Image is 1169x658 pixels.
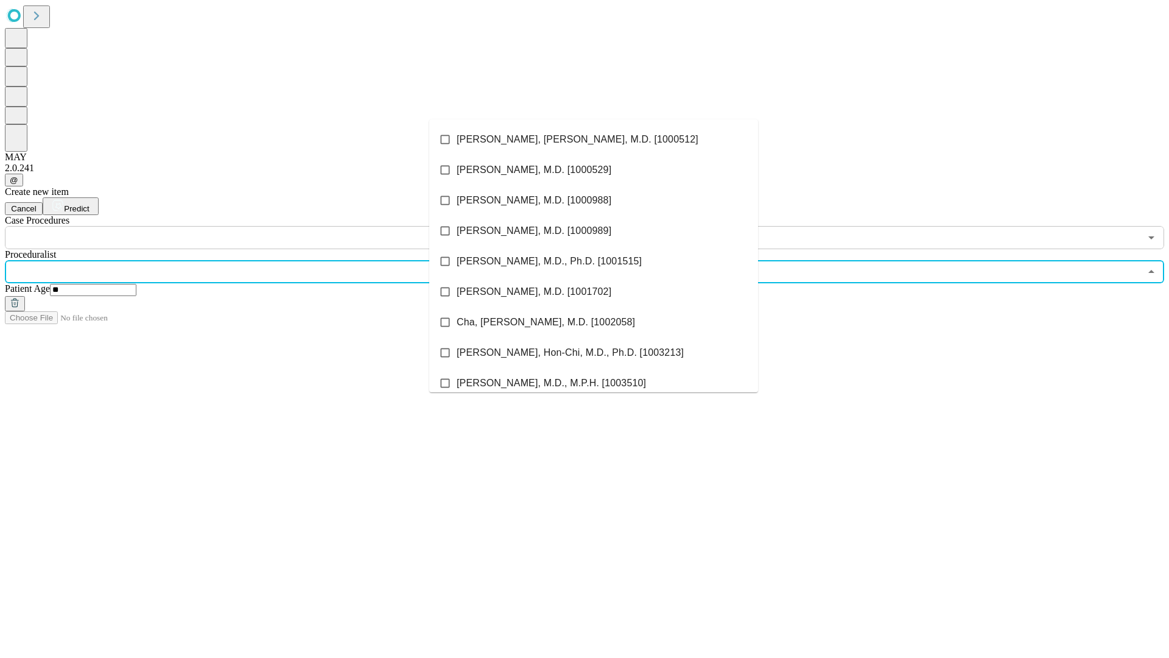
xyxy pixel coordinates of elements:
[10,175,18,185] span: @
[5,174,23,186] button: @
[64,204,89,213] span: Predict
[1143,229,1160,246] button: Open
[5,152,1164,163] div: MAY
[11,204,37,213] span: Cancel
[457,224,611,238] span: [PERSON_NAME], M.D. [1000989]
[5,186,69,197] span: Create new item
[457,345,684,360] span: [PERSON_NAME], Hon-Chi, M.D., Ph.D. [1003213]
[457,315,635,330] span: Cha, [PERSON_NAME], M.D. [1002058]
[5,215,69,225] span: Scheduled Procedure
[457,285,611,299] span: [PERSON_NAME], M.D. [1001702]
[457,163,611,177] span: [PERSON_NAME], M.D. [1000529]
[457,132,698,147] span: [PERSON_NAME], [PERSON_NAME], M.D. [1000512]
[5,163,1164,174] div: 2.0.241
[5,202,43,215] button: Cancel
[457,254,642,269] span: [PERSON_NAME], M.D., Ph.D. [1001515]
[43,197,99,215] button: Predict
[457,193,611,208] span: [PERSON_NAME], M.D. [1000988]
[457,376,646,391] span: [PERSON_NAME], M.D., M.P.H. [1003510]
[1143,263,1160,280] button: Close
[5,283,50,294] span: Patient Age
[5,249,56,260] span: Proceduralist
